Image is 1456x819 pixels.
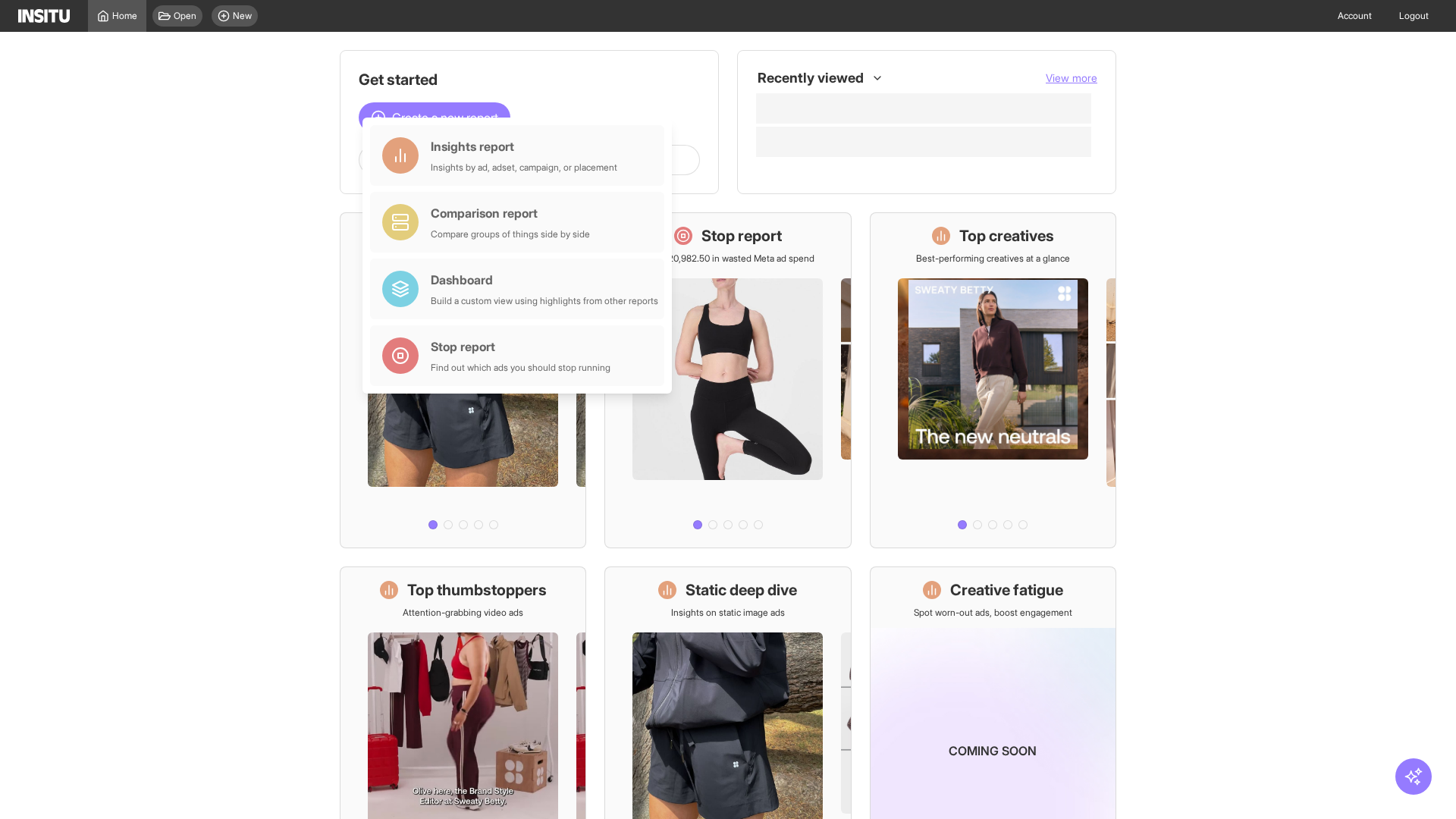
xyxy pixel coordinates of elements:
[359,69,700,90] h1: Get started
[359,102,510,133] button: Create a new report
[431,162,617,174] div: Insights by ad, adset, campaign, or placement
[916,253,1070,265] p: Best-performing creatives at a glance
[18,9,70,23] img: Logo
[340,212,586,548] a: What's live nowSee all active ads instantly
[403,607,523,619] p: Attention-grabbing video ads
[407,579,547,601] h1: Top thumbstoppers
[431,228,590,240] div: Compare groups of things side by side
[431,337,610,356] div: Stop report
[233,10,252,22] span: New
[870,212,1116,548] a: Top creativesBest-performing creatives at a glance
[431,204,590,222] div: Comparison report
[431,137,617,155] div: Insights report
[959,225,1054,246] h1: Top creatives
[431,295,658,307] div: Build a custom view using highlights from other reports
[641,253,814,265] p: Save £20,982.50 in wasted Meta ad spend
[1046,71,1097,86] button: View more
[701,225,782,246] h1: Stop report
[174,10,196,22] span: Open
[431,271,658,289] div: Dashboard
[112,10,137,22] span: Home
[431,362,610,374] div: Find out which ads you should stop running
[671,607,785,619] p: Insights on static image ads
[604,212,851,548] a: Stop reportSave £20,982.50 in wasted Meta ad spend
[686,579,797,601] h1: Static deep dive
[1046,71,1097,84] span: View more
[392,108,498,127] span: Create a new report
